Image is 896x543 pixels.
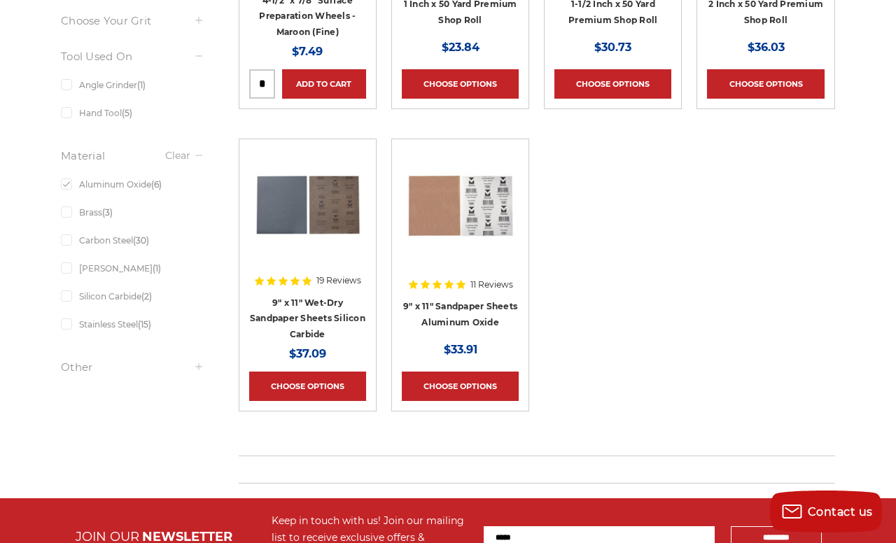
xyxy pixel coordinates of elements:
[594,41,631,54] span: $30.73
[707,69,824,99] a: Choose Options
[249,372,366,401] a: Choose Options
[249,149,366,303] a: 9" x 11" Wet-Dry Sandpaper Sheets Silicon Carbide
[282,69,366,99] a: Add to Cart
[402,149,519,261] img: 9" x 11" Sandpaper Sheets Aluminum Oxide
[402,149,519,303] a: 9" x 11" Sandpaper Sheets Aluminum Oxide
[808,505,873,519] span: Contact us
[289,347,326,360] span: $37.09
[292,45,323,58] span: $7.49
[770,491,882,533] button: Contact us
[444,343,477,356] span: $33.91
[249,149,366,261] img: 9" x 11" Wet-Dry Sandpaper Sheets Silicon Carbide
[402,69,519,99] a: Choose Options
[250,297,365,339] a: 9" x 11" Wet-Dry Sandpaper Sheets Silicon Carbide
[402,372,519,401] a: Choose Options
[554,69,671,99] a: Choose Options
[403,301,517,327] a: 9" x 11" Sandpaper Sheets Aluminum Oxide
[748,41,785,54] span: $36.03
[442,41,479,54] span: $23.84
